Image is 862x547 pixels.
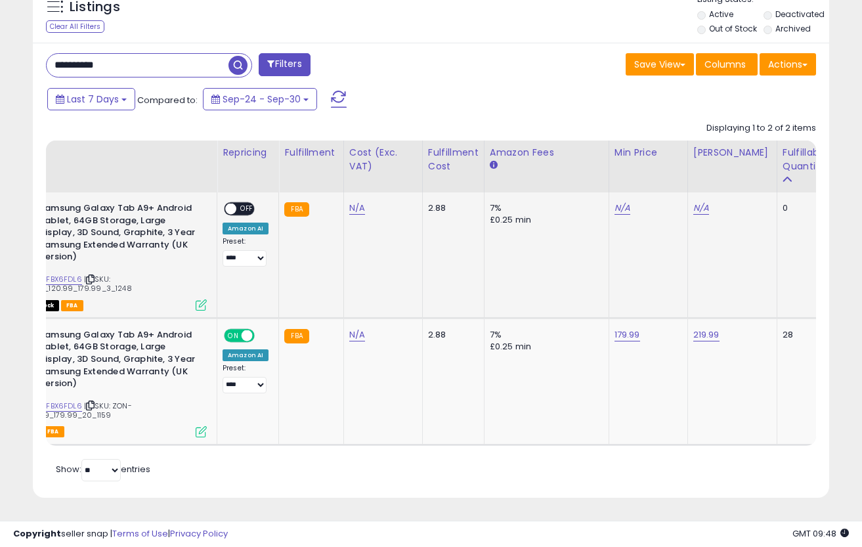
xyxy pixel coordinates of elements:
b: Samsung Galaxy Tab A9+ Android Tablet, 64GB Storage, Large Display, 3D Sound, Graphite, 3 Year Sa... [39,202,199,267]
button: Sep-24 - Sep-30 [203,88,317,110]
a: N/A [693,202,709,215]
div: 2.88 [428,202,474,214]
div: Amazon AI [223,223,269,234]
a: B0FBX6FDL6 [37,274,82,285]
div: 7% [490,329,599,341]
span: | SKU: ZON-BIZ_122.99_179.99_20_1159 [10,401,132,420]
a: N/A [614,202,630,215]
span: Compared to: [137,94,198,106]
label: Archived [775,23,811,34]
div: Preset: [223,364,269,393]
div: [PERSON_NAME] [693,146,771,160]
div: £0.25 min [490,214,599,226]
div: Repricing [223,146,273,160]
div: 0 [783,202,823,214]
a: N/A [349,328,365,341]
small: FBA [284,202,309,217]
small: Amazon Fees. [490,160,498,171]
div: Min Price [614,146,682,160]
div: Cost (Exc. VAT) [349,146,417,173]
a: B0FBX6FDL6 [37,401,82,412]
span: FBA [61,300,83,311]
span: Show: entries [56,463,150,475]
span: 2025-10-10 09:48 GMT [792,527,849,540]
div: Clear All Filters [46,20,104,33]
strong: Copyright [13,527,61,540]
div: Fulfillment Cost [428,146,479,173]
button: Actions [760,53,816,76]
button: Last 7 Days [47,88,135,110]
span: Sep-24 - Sep-30 [223,93,301,106]
a: Terms of Use [112,527,168,540]
label: Deactivated [775,9,825,20]
span: Last 7 Days [67,93,119,106]
div: Title [7,146,211,160]
a: 219.99 [693,328,720,341]
div: Displaying 1 to 2 of 2 items [706,122,816,135]
a: 179.99 [614,328,640,341]
a: N/A [349,202,365,215]
label: Active [709,9,733,20]
span: | SKU: JON_ZON_120.99_179.99_3_1248 [10,274,132,294]
div: Fulfillment [284,146,337,160]
label: Out of Stock [709,23,757,34]
span: FBA [42,426,64,437]
span: OFF [253,330,274,341]
button: Columns [696,53,758,76]
button: Filters [259,53,310,76]
span: OFF [236,204,257,215]
div: seller snap | | [13,528,228,540]
div: 28 [783,329,823,341]
span: ON [225,330,242,341]
a: Privacy Policy [170,527,228,540]
b: Samsung Galaxy Tab A9+ Android Tablet, 64GB Storage, Large Display, 3D Sound, Graphite, 3 Year Sa... [39,329,199,393]
div: Amazon Fees [490,146,603,160]
div: Preset: [223,237,269,267]
div: Amazon AI [223,349,269,361]
div: 2.88 [428,329,474,341]
button: Save View [626,53,694,76]
div: 7% [490,202,599,214]
span: Columns [704,58,746,71]
div: £0.25 min [490,341,599,353]
div: Fulfillable Quantity [783,146,828,173]
small: FBA [284,329,309,343]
